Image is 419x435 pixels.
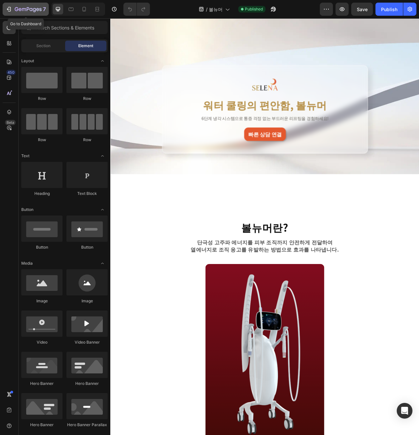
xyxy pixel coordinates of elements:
span: Section [36,43,50,49]
div: Text Block [66,191,108,197]
span: Save [357,7,368,12]
span: Toggle open [97,151,108,161]
span: Button [21,207,33,213]
span: / [206,6,208,13]
div: Undo/Redo [123,3,150,16]
div: Open Intercom Messenger [397,403,412,419]
iframe: Design area [110,18,419,435]
span: Element [78,43,93,49]
div: Image [66,298,108,304]
p: 7 [43,5,46,13]
div: Video [21,339,63,345]
button: Publish [375,3,403,16]
p: 6단계 냉각 시스템으로 통증 걱정 없는 부드러운 리프팅을 경험하세요! [82,124,311,131]
div: Beta [5,120,16,125]
span: Toggle open [97,56,108,66]
div: Row [21,137,63,143]
button: Save [351,3,373,16]
div: Button [21,244,63,250]
img: 2025-08-11___1.24.54-removebg-preview.png [171,76,222,93]
p: 열에너지로 조직 응고를 유발하는 방법으로 효과를 나타냅니다. [40,289,353,298]
strong: 볼뉴머란? [166,256,227,275]
div: Hero Banner [66,381,108,387]
h2: 워터 쿨링의 편안함, 볼뉴머 [82,101,311,119]
p: 단극성 고주파 에너지를 피부 조직까지 안전하게 전달하여 [40,280,353,289]
div: Heading [21,191,63,197]
span: Media [21,260,33,266]
div: 450 [6,70,16,75]
div: Image [21,298,63,304]
div: Row [21,96,63,102]
div: Row [66,96,108,102]
button: <p>빠른 상담 연결</p> [170,139,223,156]
span: Published [245,6,263,12]
span: Toggle open [97,258,108,269]
div: Video Banner [66,339,108,345]
input: Search Sections & Elements [21,21,108,34]
div: Button [66,244,108,250]
div: Hero Banner [21,422,63,428]
span: Text [21,153,29,159]
div: Publish [381,6,397,13]
div: Hero Banner [21,381,63,387]
div: Row [66,137,108,143]
button: 7 [3,3,49,16]
p: 빠른 상담 연결 [175,142,218,152]
div: Hero Banner Parallax [66,422,108,428]
span: 볼뉴머 [209,6,223,13]
span: Toggle open [97,204,108,215]
span: Layout [21,58,34,64]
